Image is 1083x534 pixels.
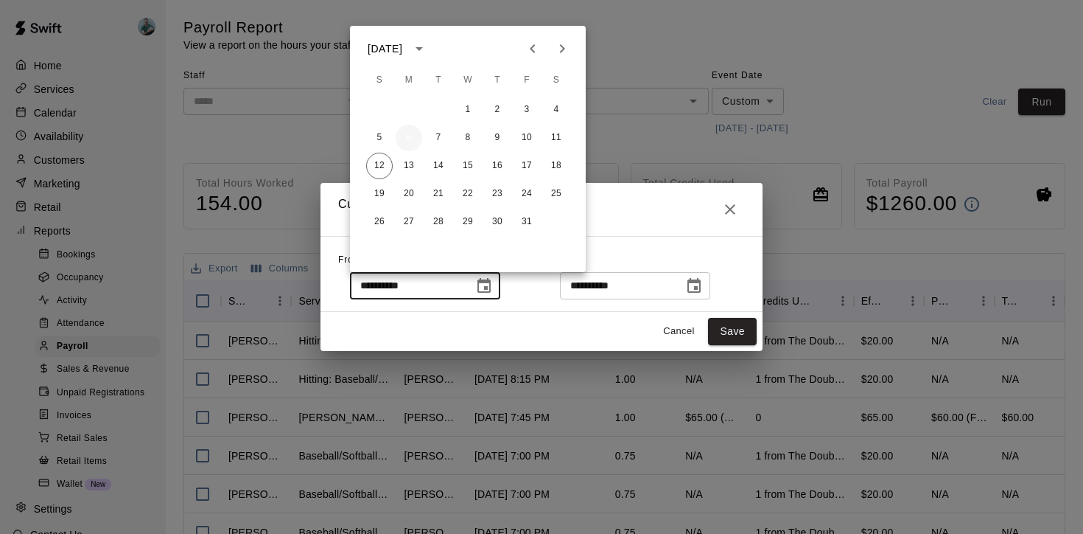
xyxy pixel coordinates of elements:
[455,181,481,207] button: 22
[425,181,452,207] button: 21
[514,153,540,179] button: 17
[455,66,481,95] span: Wednesday
[338,254,387,265] span: From Date
[514,209,540,235] button: 31
[368,41,402,57] div: [DATE]
[484,125,511,151] button: 9
[366,66,393,95] span: Sunday
[407,36,432,61] button: calendar view is open, switch to year view
[547,34,577,63] button: Next month
[543,125,569,151] button: 11
[455,209,481,235] button: 29
[484,66,511,95] span: Thursday
[708,318,757,345] button: Save
[543,153,569,179] button: 18
[366,153,393,179] button: 12
[514,66,540,95] span: Friday
[425,209,452,235] button: 28
[484,209,511,235] button: 30
[366,181,393,207] button: 19
[484,181,511,207] button: 23
[655,320,702,343] button: Cancel
[455,153,481,179] button: 15
[514,181,540,207] button: 24
[469,271,499,301] button: Choose date, selected date is Oct 6, 2025
[396,153,422,179] button: 13
[514,97,540,123] button: 3
[715,195,745,224] button: Close
[425,125,452,151] button: 7
[543,66,569,95] span: Saturday
[455,125,481,151] button: 8
[396,125,422,151] button: 6
[679,271,709,301] button: Choose date, selected date is Oct 12, 2025
[543,181,569,207] button: 25
[484,97,511,123] button: 2
[518,34,547,63] button: Previous month
[396,66,422,95] span: Monday
[366,209,393,235] button: 26
[396,209,422,235] button: 27
[514,125,540,151] button: 10
[425,153,452,179] button: 14
[484,153,511,179] button: 16
[543,97,569,123] button: 4
[320,183,763,236] h2: Custom Event Date
[425,66,452,95] span: Tuesday
[366,125,393,151] button: 5
[455,97,481,123] button: 1
[396,181,422,207] button: 20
